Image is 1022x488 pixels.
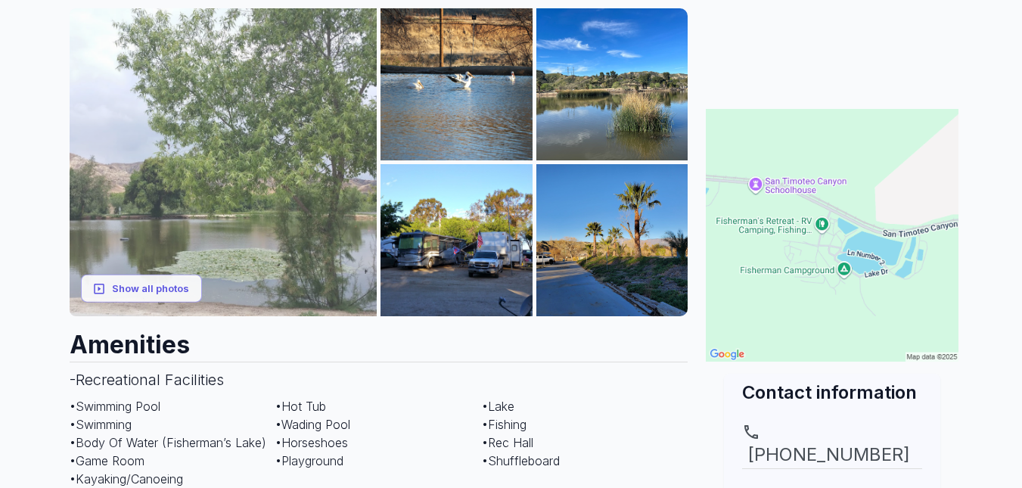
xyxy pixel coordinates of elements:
img: Map for Fisherman's Retreat [706,109,958,362]
span: • Shuffleboard [482,453,560,468]
span: • Rec Hall [482,435,533,450]
span: • Playground [275,453,343,468]
span: • Horseshoes [275,435,348,450]
span: • Wading Pool [275,417,350,432]
span: • Lake [482,399,514,414]
button: Show all photos [81,275,202,303]
span: • Hot Tub [275,399,326,414]
span: • Kayaking/Canoeing [70,471,183,486]
img: AAcXr8r0eHQADtCrrPFspt2XM5LAWtxzNKulG1TKiAC4iPKq8HxCeFPDFpTGBXOmKegjcZAP2qiLeAG1iP7h5x6mN7Q9nmZGT... [381,164,533,316]
img: AAcXr8rdN8pbeHDFHQKTTX9WWnljMNaqexpSmWG9Ea4-xFxPaJ_FNMMC6nc1sVtQNIXR4mNzRmBZ-fTFxrsF62tzxFwO2c_KE... [536,8,688,160]
img: AAcXr8rGvga7ZZaqiDEJtLEiZIbBEccUhVuUw84cEUD00WDc36BpzorhSZk21PyBKfUF5hdgkl71rXJFyGMjEFy_bpjj_mh_d... [70,8,377,316]
h3: - Recreational Facilities [70,362,688,397]
span: • Body Of Water (Fisherman’s Lake) [70,435,266,450]
span: • Swimming Pool [70,399,160,414]
span: • Swimming [70,417,132,432]
img: AAcXr8qNrG0O59osIM9NrR_i1YvIj-PD0_ze0Z1v9TFhLtk9Ug6PW_cc9e_30x9EJEzHRPpyP-AXvYI_efj6y2HN8n7rPwMgq... [381,8,533,160]
h2: Contact information [742,380,922,405]
img: AAcXr8plK6J99mHBJPcRGxkh2dWNT7rTqVFJDleY_iqKEUB-2Y2QIHGMvU3A5XNEUy_lIZB_1q3hAD6YdD4oA3pENhqhivqQd... [536,164,688,316]
h2: Amenities [70,316,688,362]
span: • Game Room [70,453,144,468]
span: • Fishing [482,417,527,432]
a: [PHONE_NUMBER] [742,423,922,468]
